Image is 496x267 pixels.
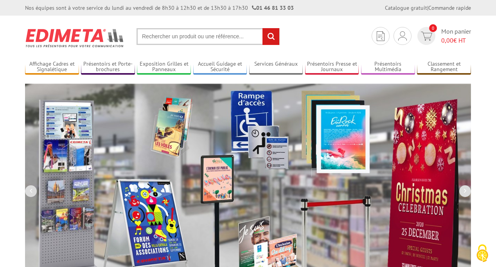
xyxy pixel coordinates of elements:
[441,36,471,45] span: € HT
[421,32,432,41] img: devis rapide
[25,61,79,73] a: Affichage Cadres et Signalétique
[428,4,471,11] a: Commande rapide
[473,244,492,263] img: Cookies (fenêtre modale)
[429,24,437,32] span: 0
[25,23,125,52] img: Présentoir, panneau, stand - Edimeta - PLV, affichage, mobilier bureau, entreprise
[441,27,471,45] span: Mon panier
[385,4,427,11] a: Catalogue gratuit
[361,61,415,73] a: Présentoirs Multimédia
[249,61,303,73] a: Services Généraux
[137,61,191,73] a: Exposition Grilles et Panneaux
[385,4,471,12] div: |
[81,61,135,73] a: Présentoirs et Porte-brochures
[252,4,294,11] strong: 01 46 81 33 03
[441,36,453,44] span: 0,00
[398,31,407,41] img: devis rapide
[377,31,385,41] img: devis rapide
[193,61,247,73] a: Accueil Guidage et Sécurité
[415,27,471,45] a: devis rapide 0 Mon panier 0,00€ HT
[305,61,359,73] a: Présentoirs Presse et Journaux
[137,28,280,45] input: Rechercher un produit ou une référence...
[417,61,471,73] a: Classement et Rangement
[262,28,279,45] input: rechercher
[469,240,496,267] button: Cookies (fenêtre modale)
[25,4,294,12] div: Nos équipes sont à votre service du lundi au vendredi de 8h30 à 12h30 et de 13h30 à 17h30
